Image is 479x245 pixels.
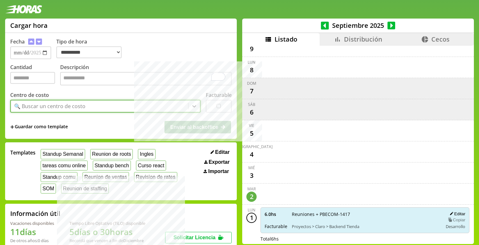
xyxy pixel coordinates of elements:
[10,72,55,84] input: Cantidad
[10,220,54,226] div: Vacaciones disponibles
[10,38,25,45] label: Fecha
[246,213,257,223] div: 1
[230,144,273,149] div: [DEMOGRAPHIC_DATA]
[246,65,257,75] div: 8
[242,46,474,243] div: scrollable content
[69,238,145,243] div: Recordá que vencen a fin de
[56,38,127,59] label: Tipo de hora
[431,35,450,43] span: Cecos
[93,161,131,170] button: Standup bench
[247,186,256,192] div: mar
[10,149,36,156] span: Templates
[10,123,68,130] span: +Guardar como template
[246,192,257,202] div: 2
[10,64,60,87] label: Cantidad
[344,35,382,43] span: Distribución
[41,172,77,182] button: Standup comu
[61,184,109,194] button: Reunion de staffing
[202,159,232,165] button: Exportar
[138,149,155,159] button: Ingles
[275,35,297,43] span: Listado
[248,207,255,213] div: lun
[10,209,60,218] h2: Información útil
[173,235,216,240] span: Solicitar Licencia
[56,46,122,58] select: Tipo de hora
[248,59,255,65] div: lun
[292,224,438,229] span: Proyectos > Claro > Backend Tienda
[10,123,14,130] span: +
[90,149,133,159] button: Reunion de roots
[260,236,469,242] div: Total 6 hs
[246,44,257,54] div: 9
[165,232,232,243] button: Solicitar Licencia
[10,226,54,238] h1: 11 días
[246,149,257,160] div: 4
[41,161,88,170] button: tareas comu online
[292,211,438,217] span: Reuniones + PBECOM-1417
[448,211,465,217] button: Editar
[208,169,229,174] span: Importar
[41,149,85,159] button: Standup Semanal
[246,128,257,138] div: 5
[10,91,49,99] label: Centro de costo
[136,161,166,170] button: Curso react
[83,172,129,182] button: Reunion de ventas
[60,72,232,85] textarea: To enrich screen reader interactions, please activate Accessibility in Grammarly extension settings
[249,123,254,128] div: vie
[60,64,232,87] label: Descripción
[209,159,230,165] span: Exportar
[10,21,48,30] h1: Cargar hora
[248,102,255,107] div: sáb
[246,170,257,181] div: 3
[69,220,145,226] div: Tiempo Libre Optativo (TiLO) disponible
[5,5,42,13] img: logotipo
[134,172,177,182] button: Revision de rates
[14,103,85,110] div: 🔍 Buscar un centro de costo
[206,91,232,99] label: Facturable
[246,86,257,96] div: 7
[10,238,54,243] div: De otros años: 0 días
[329,21,387,30] span: Septiembre 2025
[446,224,465,229] span: Desarrollo
[215,149,229,155] span: Editar
[123,238,144,243] b: Diciembre
[209,149,232,155] button: Editar
[247,81,256,86] div: dom
[446,217,465,223] button: Copiar
[41,184,56,194] button: SOM
[248,165,255,170] div: mié
[265,223,287,229] span: Facturable
[69,226,145,238] h1: 5 días o 30 horas
[246,107,257,117] div: 6
[265,211,287,217] span: 6.0 hs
